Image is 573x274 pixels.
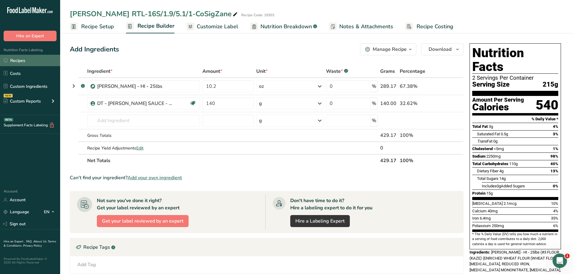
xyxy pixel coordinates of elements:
a: Notes & Attachments [329,20,393,33]
div: Recipe Yield Adjustments [87,145,200,151]
img: Sub Recipe [91,84,95,89]
span: 6.4mg [480,216,491,220]
span: Add your own ingredient [128,174,182,181]
div: Powered By FoodLabelMaker © 2025 All Rights Reserved [4,257,57,264]
div: oz [259,83,264,90]
th: 429.17 [379,154,399,167]
section: * The % Daily Value (DV) tells you how much a nutrient in a serving of food contributes to a dail... [472,232,558,247]
input: Add Ingredient [87,115,200,127]
span: 14g [499,176,506,181]
span: 4g [499,169,504,173]
span: Iron [472,216,479,220]
div: Manage Recipe [373,46,407,53]
div: Custom Reports [4,98,41,104]
a: Nutrition Breakdown [250,20,317,33]
span: Edit [136,145,143,151]
button: Manage Recipe [360,43,416,55]
div: Add Ingredients [70,45,119,54]
span: Total Carbohydrates [472,162,508,166]
span: Customize Label [197,23,238,31]
span: 3% [553,132,558,136]
div: Amount Per Serving [472,97,524,103]
span: Nutrition Breakdown [260,23,312,31]
span: Recipe Setup [81,23,114,31]
span: Serving Size [472,81,510,88]
a: Customize Label [186,20,238,33]
div: 32.62% [400,100,435,107]
div: g [259,100,262,107]
div: 540 [536,97,558,113]
span: Ingredients: [470,250,490,254]
span: 98% [550,154,558,159]
div: 0 [380,144,397,152]
iframe: Intercom live chat [553,254,567,268]
div: Calories [472,103,524,112]
span: 2250mg [486,154,501,159]
span: 10% [551,201,558,206]
span: Cholesterol [472,146,493,151]
div: DT - [PERSON_NAME] SAUCE - 70G [97,100,172,107]
span: 3g [489,124,493,129]
button: Download [421,43,464,55]
span: Ingredient [87,68,112,75]
div: 289.17 [380,83,397,90]
span: Sodium [472,154,485,159]
a: Recipe Costing [405,20,453,33]
span: [MEDICAL_DATA] [472,201,503,206]
div: [PERSON_NAME] RTL-16S/1.9/5.1/1-CoSigZane [70,8,239,19]
div: 429.17 [380,132,397,139]
div: Recipe Tags [70,238,463,256]
div: Don't have time to do it? Hire a labeling expert to do it for you [290,197,372,211]
span: Calcium [472,209,487,213]
span: 6% [553,223,558,228]
span: Saturated Fat [477,132,500,136]
span: 250mg [492,223,504,228]
div: BETA [4,118,13,122]
i: Trans [477,139,487,143]
a: About Us . [33,239,48,244]
button: Hire an Expert [4,31,57,41]
div: 100% [400,132,435,139]
span: Protein [472,191,485,195]
div: 140.00 [380,100,397,107]
span: 110g [509,162,518,166]
div: NEW [4,94,13,97]
span: Get your label reviewed by an expert [102,217,183,225]
div: Recipe Code: 19301 [241,12,275,18]
div: [PERSON_NAME] - HI - 25lbs [97,83,172,90]
a: Recipe Builder [126,19,174,34]
span: 0% [553,184,558,188]
span: 215g [543,81,558,88]
th: 100% [399,154,436,167]
span: 2.1mcg [504,201,516,206]
div: EN [44,208,57,216]
div: 67.38% [400,83,435,90]
th: Net Totals [86,154,379,167]
a: Recipe Setup [70,20,114,33]
div: Waste [326,68,348,75]
span: 0.5g [501,132,508,136]
div: Can't find your ingredient? [70,174,464,181]
span: 4% [553,124,558,129]
span: Total Sugars [477,176,498,181]
span: Unit [256,68,268,75]
span: 0g [497,184,501,188]
div: g [259,117,262,124]
span: Recipe Builder [137,22,174,30]
span: Fat [477,139,492,143]
div: 2 Servings Per Container [472,75,558,81]
a: Privacy Policy [23,244,42,248]
span: 40mg [488,209,498,213]
span: 1% [553,146,558,151]
span: Amount [202,68,222,75]
button: Get your label reviewed by an expert [97,215,189,227]
div: Add Tag [77,261,96,268]
span: <5mg [494,146,504,151]
span: Dietary Fiber [477,169,498,173]
span: Grams [380,68,395,75]
span: 1 [565,254,570,258]
span: 40% [550,162,558,166]
div: Not sure you've done it right? Get your label reviewed by an expert [97,197,180,211]
span: 13% [550,169,558,173]
a: Hire a Labeling Expert [290,215,350,227]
